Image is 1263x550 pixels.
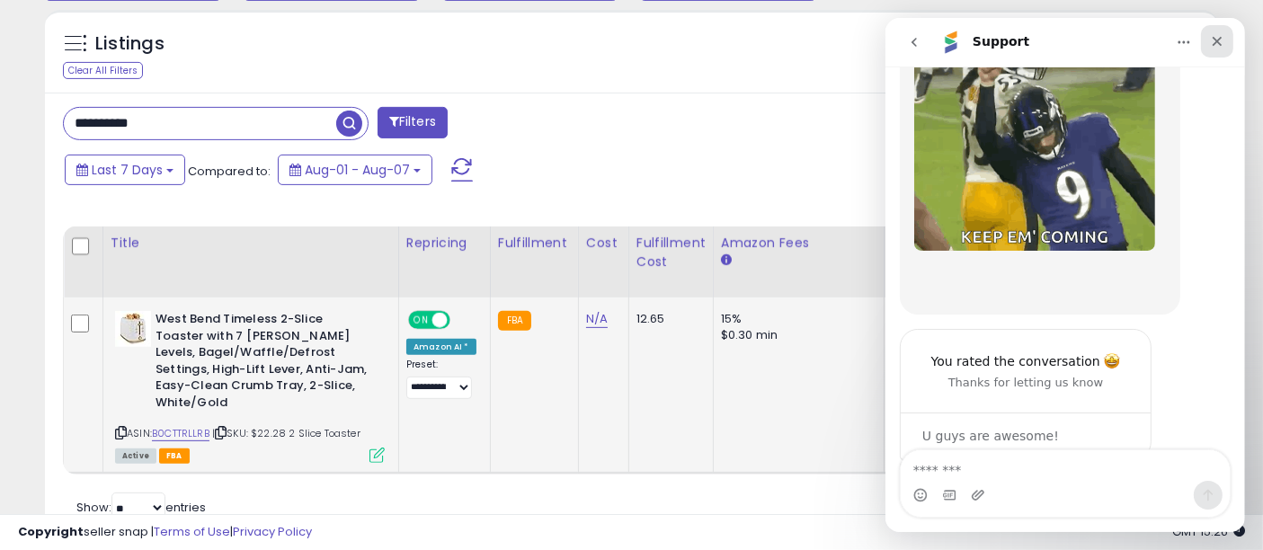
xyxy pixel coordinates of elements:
[212,426,360,440] span: | SKU: $22.28 2 Slice Toaster
[378,107,448,138] button: Filters
[18,523,84,540] strong: Copyright
[28,470,42,484] button: Emoji picker
[406,234,483,253] div: Repricing
[636,234,706,271] div: Fulfillment Cost
[410,313,432,328] span: ON
[37,333,244,353] div: You rated the conversation
[115,311,151,347] img: 31wfRffEDsL._SL40_.jpg
[586,234,621,253] div: Cost
[233,523,312,540] a: Privacy Policy
[721,311,870,327] div: 15%
[85,470,100,484] button: Upload attachment
[57,470,71,484] button: Gif picker
[498,311,531,331] small: FBA
[188,163,271,180] span: Compared to:
[14,311,345,444] div: Support says…
[278,155,432,185] button: Aug-01 - Aug-07
[721,234,876,253] div: Amazon Fees
[406,359,476,399] div: Preset:
[92,161,163,179] span: Last 7 Days
[156,311,374,415] b: West Bend Timeless 2-Slice Toaster with 7 [PERSON_NAME] Levels, Bagel/Waffle/Defrost Settings, Hi...
[29,251,280,286] div: ​
[111,234,391,253] div: Title
[76,499,206,516] span: Show: entries
[115,311,385,461] div: ASIN:
[885,18,1245,532] iframe: Intercom live chat
[159,448,190,464] span: FBA
[115,448,156,464] span: All listings currently available for purchase on Amazon
[406,339,476,355] div: Amazon AI *
[721,253,732,269] small: Amazon Fees.
[15,432,344,463] textarea: Message…
[95,31,165,57] h5: Listings
[305,161,410,179] span: Aug-01 - Aug-07
[308,463,337,492] button: Send a message…
[63,62,143,79] div: Clear All Filters
[65,155,185,185] button: Last 7 Days
[721,327,870,343] div: $0.30 min
[154,523,230,540] a: Terms of Use
[152,426,209,441] a: B0CTTRLLRB
[37,356,244,373] div: Thanks for letting us know
[218,335,235,351] span: amazing
[586,310,608,328] a: N/A
[15,395,265,441] div: U guys are awesome!
[498,234,571,253] div: Fulfillment
[448,313,476,328] span: OFF
[18,524,312,541] div: seller snap | |
[636,311,699,327] div: 12.65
